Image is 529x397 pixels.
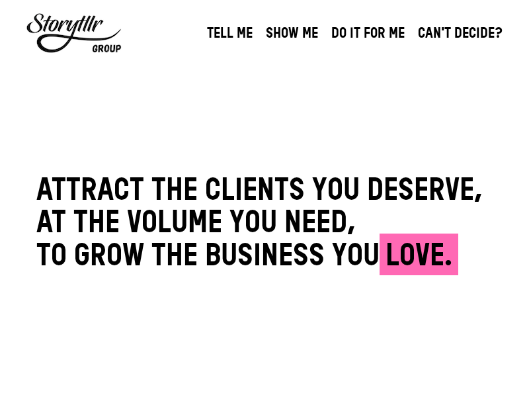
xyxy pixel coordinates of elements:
a: SHOW ME [266,23,318,43]
a: DO IT FOR ME [331,23,405,43]
span: love. [380,234,458,275]
h2: Attract the clients you deserve, At the volume you need, To grow the business you [36,140,493,271]
img: Storytllr Group [26,13,122,53]
a: TELL ME [207,23,253,43]
a: CAN'T DECIDE? [418,23,503,43]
